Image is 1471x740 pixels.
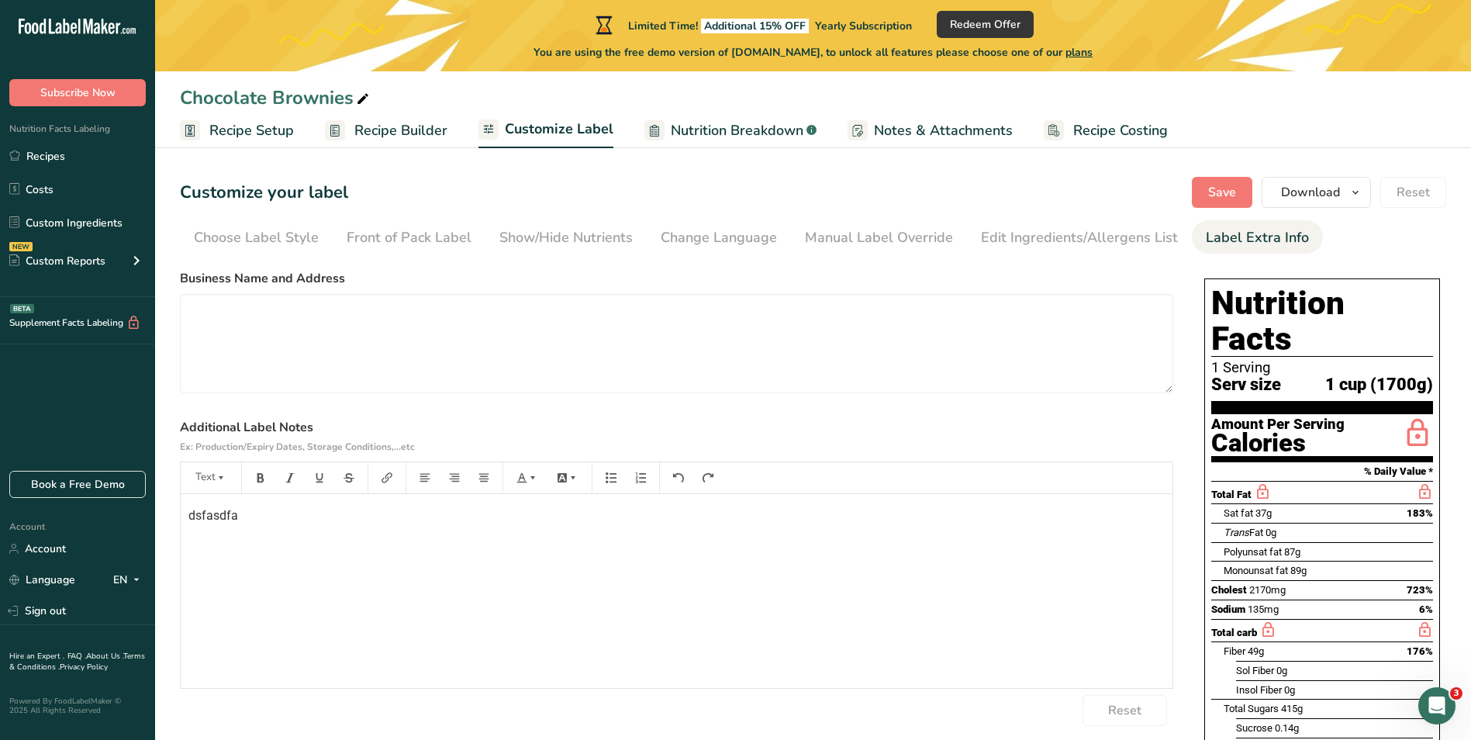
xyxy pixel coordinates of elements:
[1211,285,1433,357] h1: Nutrition Facts
[499,227,633,248] div: Show/Hide Nutrients
[1281,703,1303,714] span: 415g
[671,120,803,141] span: Nutrition Breakdown
[1224,527,1263,538] span: Fat
[180,269,1173,288] label: Business Name and Address
[188,508,238,523] span: dsfasdfa
[1248,645,1264,657] span: 49g
[10,304,34,313] div: BETA
[478,112,613,149] a: Customize Label
[180,84,372,112] div: Chocolate Brownies
[1236,722,1272,734] span: Sucrose
[180,441,415,453] span: Ex: Production/Expiry Dates, Storage Conditions,...etc
[347,227,471,248] div: Front of Pack Label
[937,11,1034,38] button: Redeem Offer
[1450,687,1462,700] span: 3
[1275,722,1299,734] span: 0.14g
[209,120,294,141] span: Recipe Setup
[1211,432,1345,455] div: Calories
[9,697,146,715] div: Powered By FoodLabelMaker © 2025 All Rights Reserved
[1236,665,1274,676] span: Sol Fiber
[40,85,116,101] span: Subscribe Now
[67,651,86,662] a: FAQ .
[1224,546,1282,558] span: Polyunsat fat
[874,120,1013,141] span: Notes & Attachments
[848,113,1013,148] a: Notes & Attachments
[9,566,75,593] a: Language
[1224,527,1249,538] i: Trans
[1211,417,1345,432] div: Amount Per Serving
[180,180,348,206] h1: Customize your label
[1290,565,1307,576] span: 89g
[1255,507,1272,519] span: 37g
[1281,183,1340,202] span: Download
[701,19,809,33] span: Additional 15% OFF
[644,113,817,148] a: Nutrition Breakdown
[1211,360,1433,375] div: 1 Serving
[9,471,146,498] a: Book a Free Demo
[9,651,145,673] a: Terms & Conditions .
[188,465,234,490] button: Text
[1206,227,1309,248] div: Label Extra Info
[180,113,294,148] a: Recipe Setup
[1407,584,1433,596] span: 723%
[9,253,105,269] div: Custom Reports
[661,227,777,248] div: Change Language
[1083,695,1167,726] button: Reset
[180,418,1173,455] label: Additional Label Notes
[1380,177,1446,208] button: Reset
[1418,687,1455,724] iframe: Intercom live chat
[1284,546,1300,558] span: 87g
[1065,45,1093,60] span: plans
[592,16,912,34] div: Limited Time!
[194,227,319,248] div: Choose Label Style
[325,113,447,148] a: Recipe Builder
[1249,584,1286,596] span: 2170mg
[9,651,64,662] a: Hire an Expert .
[1208,183,1236,202] span: Save
[1407,507,1433,519] span: 183%
[1224,645,1245,657] span: Fiber
[1248,603,1279,615] span: 135mg
[950,16,1020,33] span: Redeem Offer
[1419,603,1433,615] span: 6%
[1211,584,1247,596] span: Cholest
[1044,113,1168,148] a: Recipe Costing
[1407,645,1433,657] span: 176%
[1236,684,1282,696] span: Insol Fiber
[1192,177,1252,208] button: Save
[1224,507,1253,519] span: Sat fat
[9,242,33,251] div: NEW
[805,227,953,248] div: Manual Label Override
[1262,177,1371,208] button: Download
[1211,489,1252,500] span: Total Fat
[1224,565,1288,576] span: Monounsat fat
[354,120,447,141] span: Recipe Builder
[1325,375,1433,395] span: 1 cup (1700g)
[1276,665,1287,676] span: 0g
[60,662,108,673] a: Privacy Policy
[815,19,912,33] span: Yearly Subscription
[981,227,1178,248] div: Edit Ingredients/Allergens List
[9,79,146,106] button: Subscribe Now
[533,44,1093,61] span: You are using the free demo version of [DOMAIN_NAME], to unlock all features please choose one of...
[1284,684,1295,696] span: 0g
[1108,701,1141,720] span: Reset
[505,119,613,140] span: Customize Label
[1211,627,1257,638] span: Total carb
[1211,462,1433,481] section: % Daily Value *
[113,571,146,590] div: EN
[1211,375,1281,395] span: Serv size
[1266,527,1276,538] span: 0g
[86,651,123,662] a: About Us .
[1224,703,1279,714] span: Total Sugars
[1211,603,1245,615] span: Sodium
[1397,183,1430,202] span: Reset
[1073,120,1168,141] span: Recipe Costing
